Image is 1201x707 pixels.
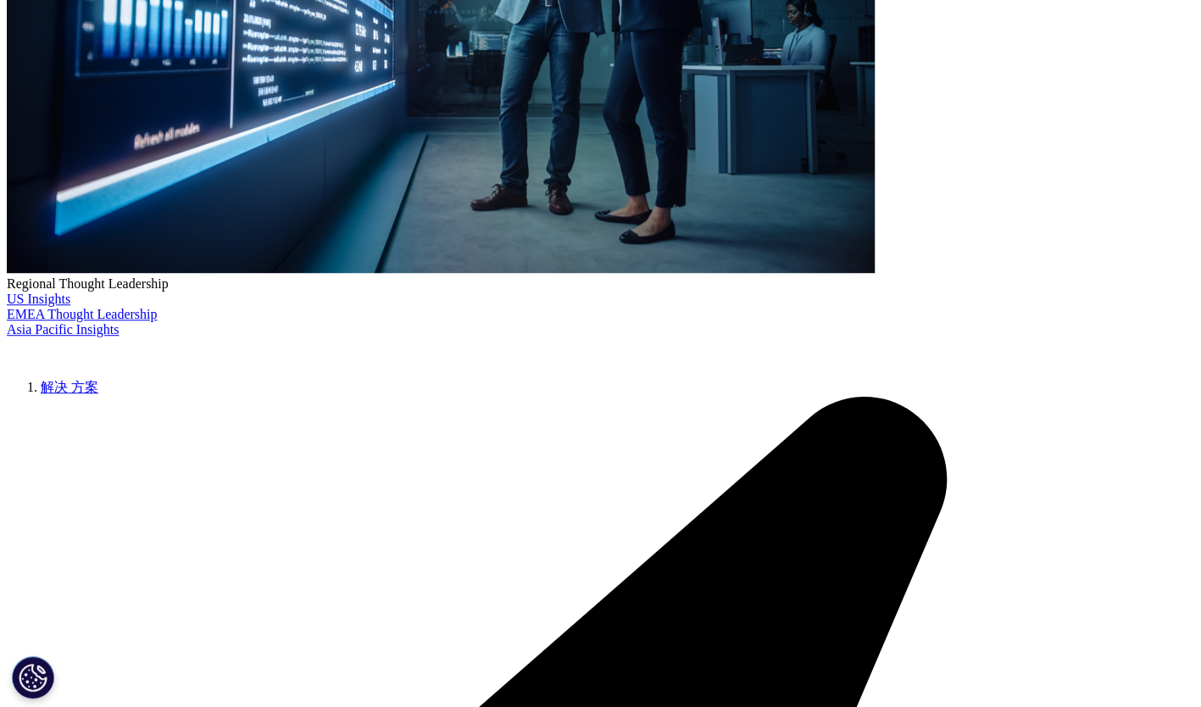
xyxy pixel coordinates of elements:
[7,322,119,337] a: Asia Pacific Insights
[12,656,54,699] button: Cookie 设置
[7,276,1194,292] div: Regional Thought Leadership
[41,380,98,394] a: 解决 方案
[7,307,157,321] a: EMEA Thought Leadership
[7,292,70,306] a: US Insights
[7,337,142,362] img: IQVIA 医疗保健信息技术和制药临床研究公司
